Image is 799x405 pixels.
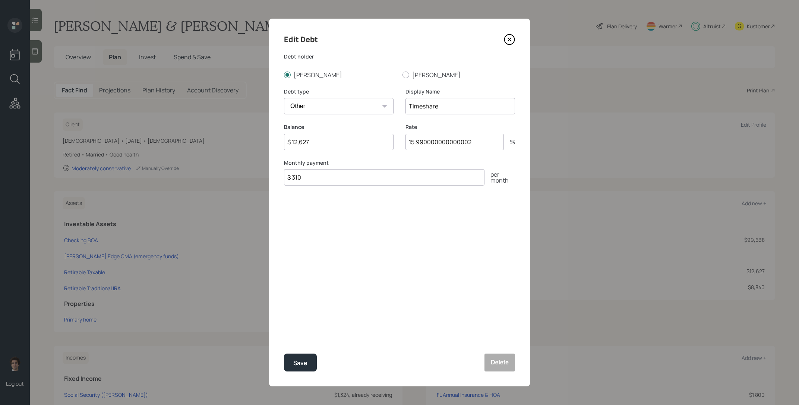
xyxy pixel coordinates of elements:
label: [PERSON_NAME] [284,71,397,79]
button: Save [284,354,317,371]
label: Display Name [405,88,515,95]
div: Save [293,358,307,368]
label: [PERSON_NAME] [402,71,515,79]
label: Monthly payment [284,159,515,167]
div: per month [484,171,515,183]
h4: Edit Debt [284,34,318,45]
label: Debt type [284,88,394,95]
label: Debt holder [284,53,515,60]
label: Rate [405,123,515,131]
div: % [504,139,515,145]
button: Delete [484,354,515,371]
label: Balance [284,123,394,131]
